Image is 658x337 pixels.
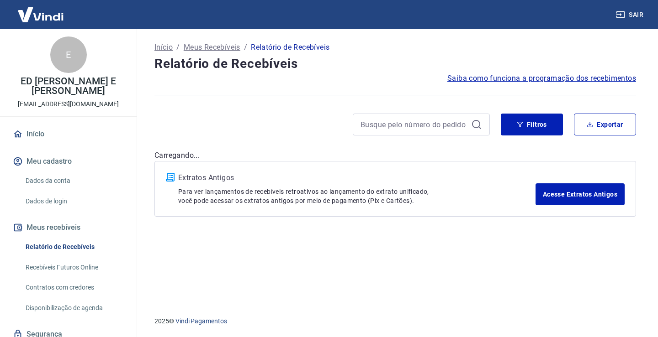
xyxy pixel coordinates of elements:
div: E [50,36,87,73]
a: Início [11,124,126,144]
h4: Relatório de Recebíveis [154,55,636,73]
a: Início [154,42,173,53]
p: / [176,42,180,53]
p: Para ver lançamentos de recebíveis retroativos ao lançamento do extrato unificado, você pode aces... [178,187,536,205]
button: Meus recebíveis [11,218,126,238]
img: Vindi [11,0,70,28]
button: Exportar [574,114,636,135]
a: Saiba como funciona a programação dos recebimentos [447,73,636,84]
img: ícone [166,173,175,181]
a: Contratos com credores [22,278,126,297]
p: Extratos Antigos [178,172,536,183]
a: Disponibilização de agenda [22,299,126,317]
a: Dados de login [22,192,126,211]
a: Meus Recebíveis [184,42,240,53]
p: ED [PERSON_NAME] E [PERSON_NAME] [7,77,129,96]
a: Acesse Extratos Antigos [536,183,625,205]
button: Sair [614,6,647,23]
a: Dados da conta [22,171,126,190]
p: 2025 © [154,316,636,326]
p: / [244,42,247,53]
button: Meu cadastro [11,151,126,171]
p: [EMAIL_ADDRESS][DOMAIN_NAME] [18,99,119,109]
a: Vindi Pagamentos [175,317,227,325]
p: Carregando... [154,150,636,161]
input: Busque pelo número do pedido [361,118,467,131]
p: Relatório de Recebíveis [251,42,329,53]
a: Recebíveis Futuros Online [22,258,126,277]
a: Relatório de Recebíveis [22,238,126,256]
button: Filtros [501,114,563,135]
